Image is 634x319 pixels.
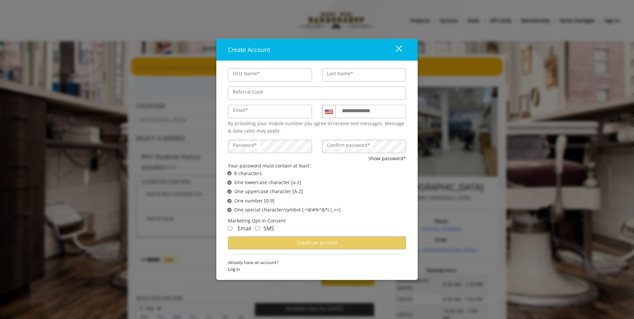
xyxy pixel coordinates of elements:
span: Create an account [297,239,337,246]
label: Password* [230,142,260,149]
span: ✔ [228,180,231,185]
input: Password [228,140,312,153]
div: Marketing Opt-in Consent [228,217,406,224]
span: One special character/symbol [~!@#%^&*( )_+=] [234,206,341,213]
span: ✔ [228,189,231,194]
span: 8 characters [234,169,262,177]
label: Confirm password* [324,142,373,149]
button: Create an account [228,236,406,249]
label: First Name* [230,70,263,77]
span: ✔ [228,207,231,212]
div: Country [322,105,335,118]
span: Create Account [228,46,270,54]
input: Email [228,105,312,118]
span: One uppercase character [A-Z] [234,188,303,195]
span: One number [0-9] [234,197,274,204]
div: close dialog [388,45,401,55]
div: Your password must contain at least: [228,162,406,169]
button: Show password* [369,155,406,162]
input: ReferralCode [228,87,406,100]
span: ✔ [228,171,231,176]
span: Already have an account? [228,259,406,266]
span: SMS [264,225,274,232]
span: One lowercase character [a-z] [234,179,301,186]
input: ConfirmPassword [322,140,406,153]
span: Email [238,225,251,232]
div: By providing your mobile number you agree to receive text messages. Message & data rates may apply. [228,120,406,135]
input: FirstName [228,68,312,82]
input: Receive Marketing Email [228,226,232,230]
input: Receive Marketing SMS [255,226,260,230]
input: Lastname [322,68,406,82]
label: Referral Code [230,88,267,96]
span: Log in [228,266,406,273]
label: Email* [230,107,251,114]
label: Last Name* [324,70,357,77]
button: close dialog [383,43,406,57]
span: ✔ [228,198,231,203]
